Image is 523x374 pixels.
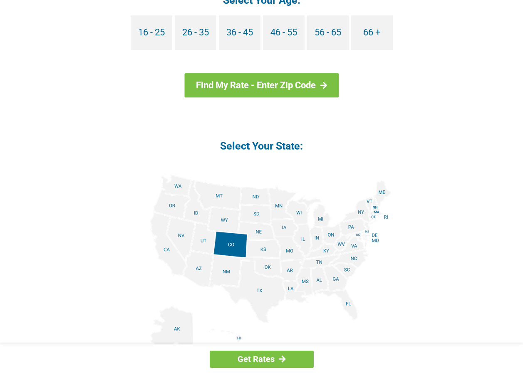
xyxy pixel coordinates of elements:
[131,15,172,50] a: 16 - 25
[175,15,216,50] a: 26 - 35
[184,73,339,97] a: Find My Rate - Enter Zip Code
[219,15,260,50] a: 36 - 45
[351,15,393,50] a: 66 +
[132,175,392,362] img: states
[210,351,314,368] a: Get Rates
[62,139,461,153] h4: Select Your State:
[263,15,305,50] a: 46 - 55
[307,15,349,50] a: 56 - 65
